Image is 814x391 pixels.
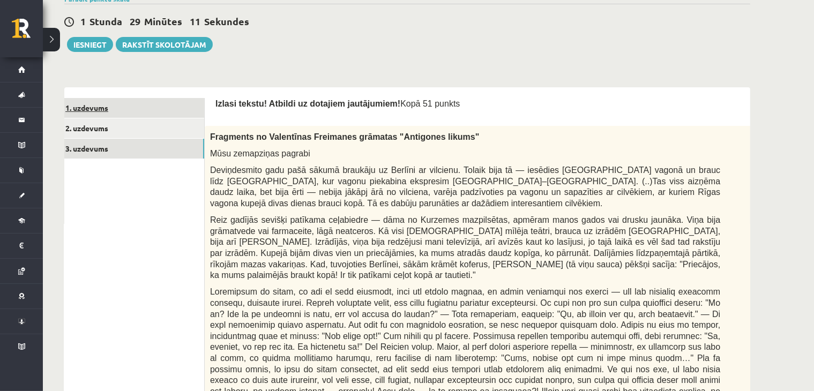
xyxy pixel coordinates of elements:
[144,15,182,27] span: Minūtes
[80,15,86,27] span: 1
[11,11,552,22] body: Bagātinātā teksta redaktors, wiswyg-editor-user-answer-47433964067620
[89,15,122,27] span: Stunda
[204,15,249,27] span: Sekundes
[215,99,400,108] span: Izlasi tekstu! Atbildi uz dotajiem jautājumiem!
[11,11,552,22] body: Bagātinātā teksta redaktors, wiswyg-editor-user-answer-47434028611800
[130,15,140,27] span: 29
[11,11,552,22] body: Bagātinātā teksta redaktors, wiswyg-editor-user-answer-47434029562640
[60,118,204,138] a: 2. uzdevums
[60,139,204,159] a: 3. uzdevums
[11,11,552,22] body: Bagātinātā teksta redaktors, wiswyg-editor-user-answer-47433916699220
[12,19,43,46] a: Rīgas 1. Tālmācības vidusskola
[190,15,200,27] span: 11
[210,149,310,158] span: Mūsu zemapziņas pagrabi
[67,37,113,52] button: Iesniegt
[210,132,479,141] span: Fragments no Valentīnas Freimanes grāmatas "Antigones likums"
[11,11,552,22] body: Bagātinātā teksta redaktors, wiswyg-editor-user-answer-47434020804300
[116,37,213,52] a: Rakstīt skolotājam
[210,215,720,280] span: Reiz gadījās sevišķi patīkama ceļabiedre — dāma no Kurzemes mazpilsētas, apmēram manos gados vai ...
[60,98,204,118] a: 1. uzdevums
[210,166,720,208] span: Deviņdesmito gadu pašā sākumā braukāju uz Berlīni ar vilcienu. Tolaik bija tā — iesēdies [GEOGRAP...
[11,11,552,22] body: Bagātinātā teksta redaktors, wiswyg-editor-user-answer-47433775568700
[400,99,460,108] span: Kopā 51 punkts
